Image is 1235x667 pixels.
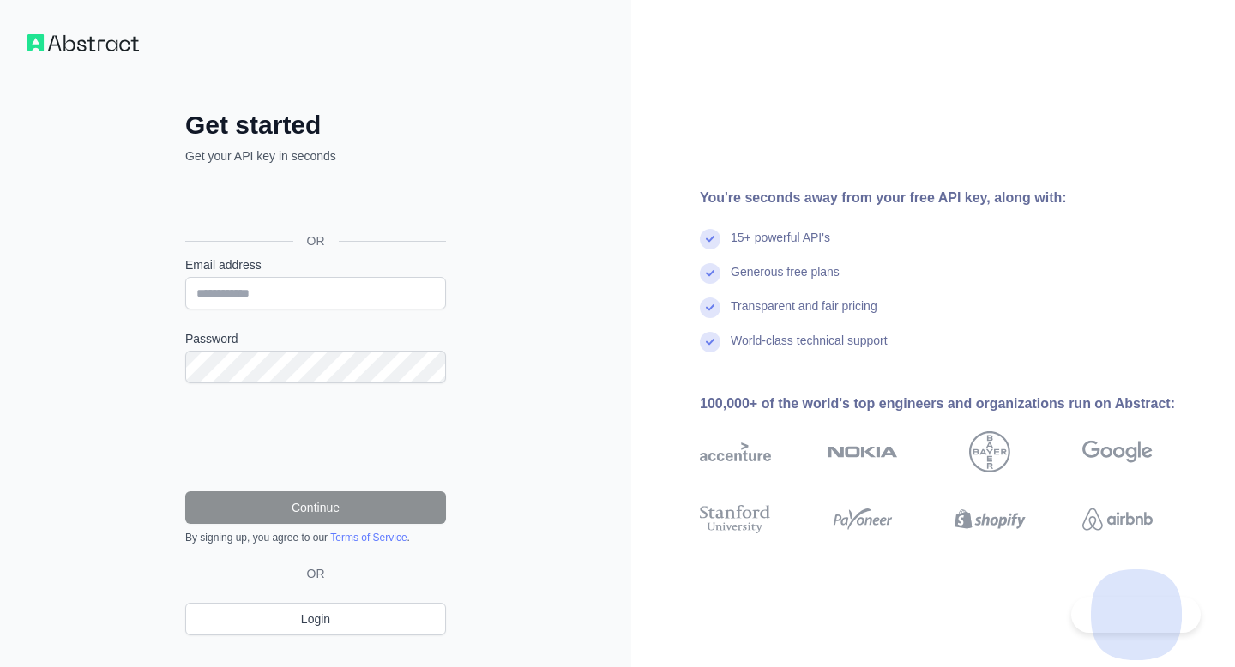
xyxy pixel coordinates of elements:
[300,565,332,582] span: OR
[185,531,446,544] div: By signing up, you agree to our .
[293,232,339,249] span: OR
[731,332,888,366] div: World-class technical support
[185,147,446,165] p: Get your API key in seconds
[700,502,771,537] img: stanford university
[1082,431,1154,472] img: google
[700,297,720,318] img: check mark
[185,330,446,347] label: Password
[969,431,1010,472] img: bayer
[731,297,877,332] div: Transparent and fair pricing
[185,256,446,273] label: Email address
[700,263,720,284] img: check mark
[185,491,446,524] button: Continue
[185,110,446,141] h2: Get started
[700,394,1208,414] div: 100,000+ of the world's top engineers and organizations run on Abstract:
[185,603,446,635] a: Login
[185,404,446,471] iframe: reCAPTCHA
[1082,502,1154,537] img: airbnb
[700,229,720,249] img: check mark
[1071,597,1201,633] iframe: Toggle Customer Support
[177,183,451,221] iframe: Google ile Oturum Açma Düğmesi
[828,502,899,537] img: payoneer
[828,431,899,472] img: nokia
[330,532,407,544] a: Terms of Service
[955,502,1026,537] img: shopify
[731,229,830,263] div: 15+ powerful API's
[700,188,1208,208] div: You're seconds away from your free API key, along with:
[27,34,139,51] img: Workflow
[700,332,720,352] img: check mark
[731,263,840,297] div: Generous free plans
[700,431,771,472] img: accenture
